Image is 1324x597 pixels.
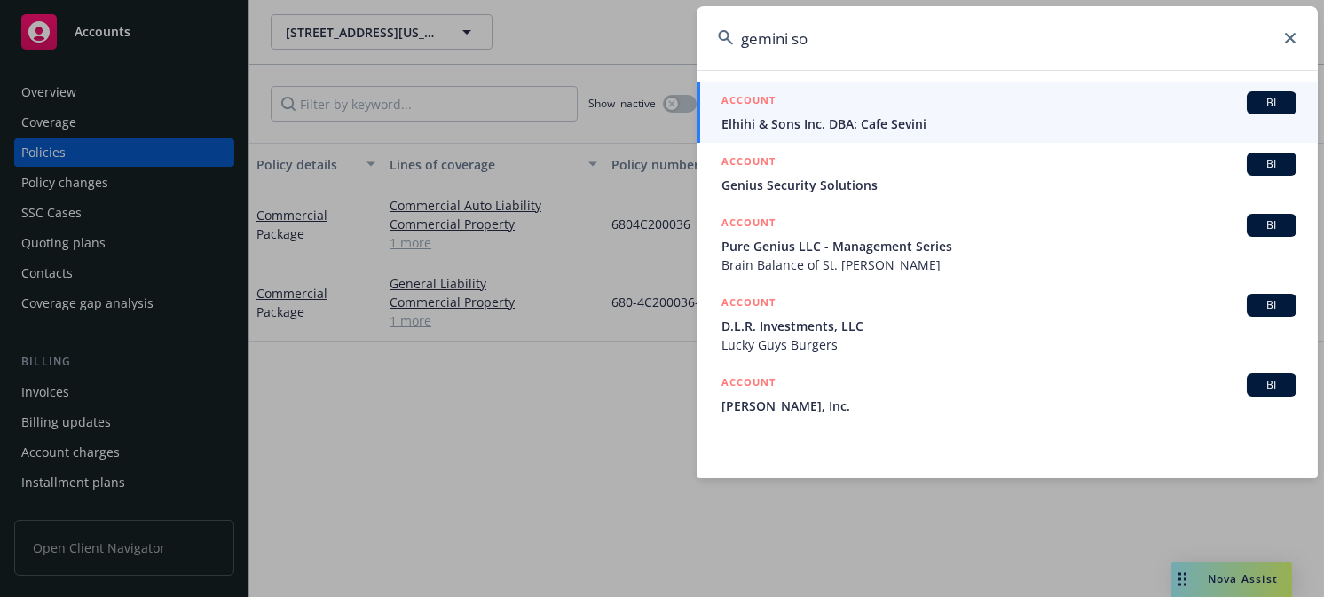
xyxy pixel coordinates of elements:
span: BI [1254,297,1289,313]
span: Pure Genius LLC - Management Series [721,237,1296,255]
span: BI [1254,377,1289,393]
span: Lucky Guys Burgers [721,335,1296,354]
a: ACCOUNTBID.L.R. Investments, LLCLucky Guys Burgers [697,284,1318,364]
span: D.L.R. Investments, LLC [721,317,1296,335]
span: BI [1254,156,1289,172]
h5: ACCOUNT [721,214,776,235]
span: Genius Security Solutions [721,176,1296,194]
h5: ACCOUNT [721,294,776,315]
a: ACCOUNTBI[PERSON_NAME], Inc. [697,364,1318,425]
span: [PERSON_NAME], Inc. [721,397,1296,415]
span: Brain Balance of St. [PERSON_NAME] [721,255,1296,274]
span: Elhihi & Sons Inc. DBA: Cafe Sevini [721,114,1296,133]
h5: ACCOUNT [721,373,776,395]
span: BI [1254,95,1289,111]
h5: ACCOUNT [721,91,776,113]
input: Search... [697,6,1318,70]
h5: ACCOUNT [721,153,776,174]
a: ACCOUNTBIPure Genius LLC - Management SeriesBrain Balance of St. [PERSON_NAME] [697,204,1318,284]
span: BI [1254,217,1289,233]
a: ACCOUNTBIElhihi & Sons Inc. DBA: Cafe Sevini [697,82,1318,143]
a: ACCOUNTBIGenius Security Solutions [697,143,1318,204]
